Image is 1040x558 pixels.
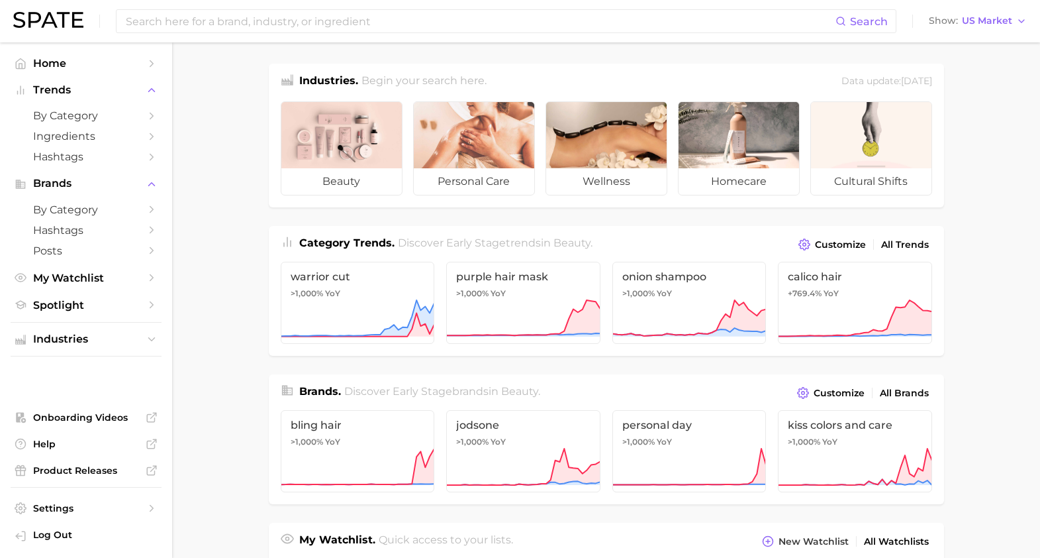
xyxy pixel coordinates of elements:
a: Log out. Currently logged in with e-mail karina.almeda@itcosmetics.com. [11,525,162,547]
span: Category Trends . [299,237,395,249]
button: Trends [11,80,162,100]
a: Posts [11,241,162,261]
a: personal care [413,101,535,195]
span: Search [850,15,888,28]
span: Industries [33,333,139,345]
span: Show [929,17,958,25]
span: YoY [824,288,839,299]
span: >1,000% [456,437,489,447]
span: Brands . [299,385,341,398]
span: All Brands [880,388,929,399]
a: All Brands [876,384,932,402]
span: +769.4% [788,288,822,298]
img: SPATE [13,12,83,28]
div: Data update: [DATE] [841,73,932,91]
button: Brands [11,174,162,194]
span: >1,000% [622,288,655,298]
span: beauty [281,168,402,195]
span: Discover Early Stage brands in . [344,385,540,398]
span: >1,000% [291,288,323,298]
span: by Category [33,203,139,216]
a: warrior cut>1,000% YoY [281,262,435,344]
a: kiss colors and care>1,000% YoY [778,410,932,492]
span: kiss colors and care [788,419,922,431]
a: purple hair mask>1,000% YoY [446,262,600,344]
a: Help [11,434,162,454]
a: homecare [678,101,800,195]
span: >1,000% [456,288,489,298]
span: All Trends [881,239,929,251]
a: personal day>1,000% YoY [612,410,767,492]
h2: Quick access to your lists. [379,532,513,551]
a: by Category [11,105,162,126]
a: Hashtags [11,220,162,241]
span: YoY [822,437,837,447]
button: Customize [794,384,867,402]
span: bling hair [291,419,425,431]
a: by Category [11,199,162,220]
span: Spotlight [33,299,139,311]
span: Customize [815,239,866,251]
span: purple hair mask [456,270,591,283]
span: Settings [33,502,139,514]
a: Settings [11,498,162,518]
a: Hashtags [11,146,162,167]
a: Home [11,53,162,74]
a: Ingredients [11,126,162,146]
a: bling hair>1,000% YoY [281,410,435,492]
span: Discover Early Stage trends in . [398,237,592,249]
span: homecare [679,168,799,195]
span: Posts [33,245,139,257]
span: onion shampoo [622,270,757,283]
span: US Market [962,17,1012,25]
span: New Watchlist [779,536,849,547]
span: personal day [622,419,757,431]
span: warrior cut [291,270,425,283]
span: beauty [553,237,591,249]
a: All Trends [878,236,932,254]
span: Brands [33,178,139,190]
span: calico hair [788,270,922,283]
span: All Watchlists [864,536,929,547]
span: YoY [657,288,672,299]
a: beauty [281,101,402,195]
span: Trends [33,84,139,96]
a: jodsone>1,000% YoY [446,410,600,492]
span: YoY [491,437,506,447]
button: ShowUS Market [925,13,1030,30]
span: Home [33,57,139,70]
button: Industries [11,329,162,349]
a: calico hair+769.4% YoY [778,262,932,344]
input: Search here for a brand, industry, or ingredient [124,10,835,32]
span: Onboarding Videos [33,412,139,423]
span: personal care [414,168,534,195]
span: jodsone [456,419,591,431]
span: YoY [325,437,340,447]
h1: My Watchlist. [299,532,375,551]
span: >1,000% [291,437,323,447]
span: Product Releases [33,465,139,476]
span: Hashtags [33,150,139,163]
span: YoY [491,288,506,299]
a: My Watchlist [11,268,162,288]
h1: Industries. [299,73,358,91]
a: wellness [545,101,667,195]
h2: Begin your search here. [361,73,487,91]
span: My Watchlist [33,272,139,284]
span: cultural shifts [811,168,931,195]
button: Customize [795,235,869,254]
span: YoY [325,288,340,299]
span: Help [33,438,139,450]
span: >1,000% [622,437,655,447]
span: Log Out [33,529,151,541]
a: Product Releases [11,461,162,480]
span: wellness [546,168,667,195]
span: beauty [501,385,538,398]
span: Ingredients [33,130,139,142]
span: >1,000% [788,437,820,447]
span: Hashtags [33,224,139,237]
button: New Watchlist [759,532,851,551]
a: All Watchlists [861,533,932,551]
span: by Category [33,109,139,122]
a: onion shampoo>1,000% YoY [612,262,767,344]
